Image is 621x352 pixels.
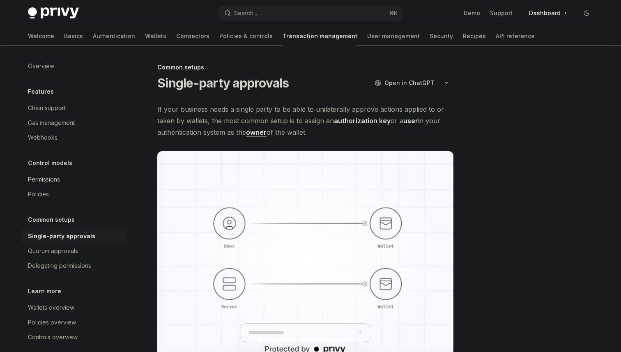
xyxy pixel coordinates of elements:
[21,229,126,244] a: Single-party approvals
[529,9,561,17] span: Dashboard
[28,87,54,97] h5: Features
[463,26,486,46] a: Recipes
[246,128,267,137] a: owner
[369,76,439,90] button: Open in ChatGPT
[145,26,166,46] a: Wallets
[28,231,95,241] div: Single-party approvals
[157,63,453,71] div: Common setups
[28,61,54,71] div: Overview
[464,9,480,17] a: Demo
[28,175,60,184] div: Permissions
[21,187,126,202] a: Policies
[28,303,74,313] div: Wallets overview
[21,315,126,330] a: Policies overview
[157,104,453,138] span: If your business needs a single party to be able to unilaterally approve actions applied to or ta...
[28,286,61,296] h5: Learn more
[21,300,126,315] a: Wallets overview
[28,261,91,271] div: Delegating permissions
[28,246,78,256] div: Quorum approvals
[28,317,76,327] div: Policies overview
[354,327,366,338] button: Send message
[28,103,66,113] div: Chain support
[93,26,135,46] a: Authentication
[522,7,573,20] a: Dashboard
[21,101,126,115] a: Chain support
[334,117,391,125] a: authorization key
[28,26,54,46] a: Welcome
[283,26,357,46] a: Transaction management
[389,10,398,16] span: ⌘ K
[21,130,126,145] a: Webhooks
[21,258,126,273] a: Delegating permissions
[28,118,75,128] div: Gas management
[21,115,126,130] a: Gas management
[157,76,289,90] h1: Single-party approvals
[28,189,49,199] div: Policies
[248,324,354,342] input: Ask a question...
[496,26,535,46] a: API reference
[580,7,593,20] button: Toggle dark mode
[176,26,209,46] a: Connectors
[21,172,126,187] a: Permissions
[219,26,273,46] a: Policies & controls
[21,330,126,345] a: Controls overview
[403,117,418,125] a: user
[218,6,402,21] button: Search...⌘K
[28,133,57,143] div: Webhooks
[28,332,78,342] div: Controls overview
[490,9,513,17] a: Support
[234,8,257,18] div: Search...
[21,244,126,258] a: Quorum approvals
[28,7,79,19] img: dark logo
[384,79,435,87] span: Open in ChatGPT
[430,26,453,46] a: Security
[28,215,75,225] h5: Common setups
[28,158,72,168] h5: Control models
[367,26,420,46] a: User management
[64,26,83,46] a: Basics
[21,59,126,74] a: Overview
